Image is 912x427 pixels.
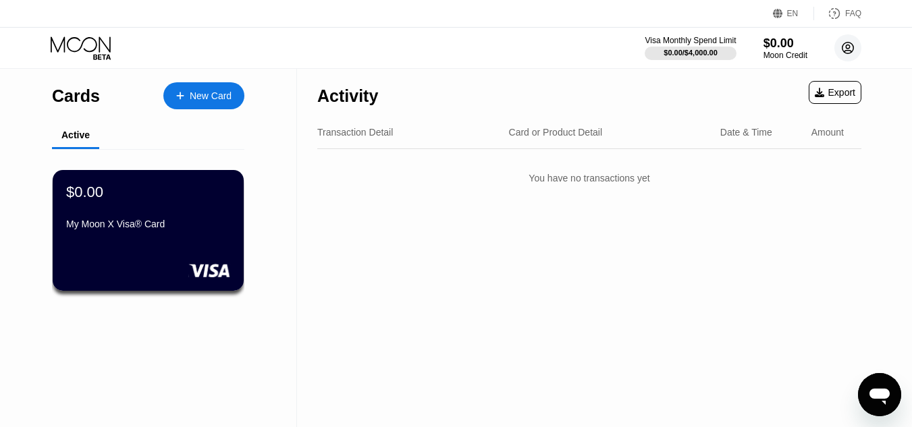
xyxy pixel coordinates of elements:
div: $0.00 [763,36,807,51]
iframe: Button to launch messaging window [858,373,901,416]
div: EN [787,9,799,18]
div: Activity [317,86,378,106]
div: Date & Time [720,127,772,138]
div: You have no transactions yet [317,159,861,197]
div: Visa Monthly Spend Limit$0.00/$4,000.00 [645,36,736,60]
div: Card or Product Detail [509,127,603,138]
div: Active [61,130,90,140]
div: FAQ [845,9,861,18]
div: My Moon X Visa® Card [66,219,230,229]
div: New Card [190,90,232,102]
div: $0.00 / $4,000.00 [664,49,718,57]
div: $0.00Moon Credit [763,36,807,60]
div: Transaction Detail [317,127,393,138]
div: $0.00 [66,183,103,201]
div: Export [809,81,861,104]
div: $0.00My Moon X Visa® Card [53,170,244,291]
div: Export [815,87,855,98]
div: EN [773,7,814,20]
div: Cards [52,86,100,106]
div: FAQ [814,7,861,20]
div: Visa Monthly Spend Limit [645,36,736,45]
div: Moon Credit [763,51,807,60]
div: Amount [811,127,844,138]
div: New Card [163,82,244,109]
